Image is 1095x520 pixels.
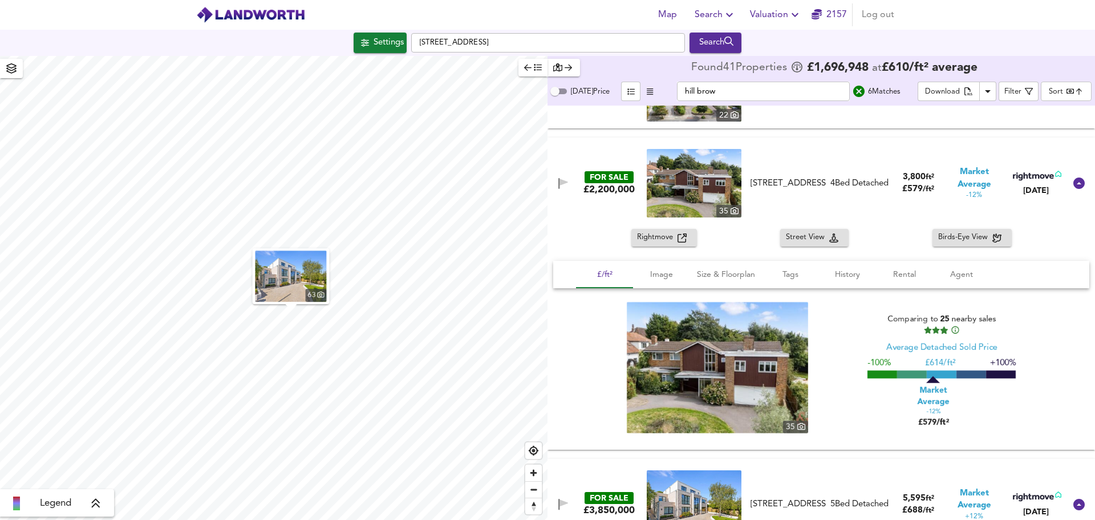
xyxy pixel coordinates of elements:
[826,268,869,282] span: History
[306,289,327,302] div: 63
[867,313,1016,335] div: Comparing to nearby sales
[807,62,869,74] span: £ 1,696,948
[411,33,685,53] input: Enter a location...
[690,33,741,53] div: Run Your Search
[690,3,741,26] button: Search
[583,268,626,282] span: £/ft²
[926,174,934,181] span: ft²
[811,3,847,26] button: 2157
[886,342,997,354] div: Average Detached Sold Price
[1004,86,1021,99] div: Filter
[697,268,755,282] span: Size & Floorplan
[583,504,635,517] div: £3,850,000
[945,166,1004,191] span: Market Average
[677,82,850,101] input: Text Filter...
[750,7,802,23] span: Valuation
[938,231,992,244] span: Birds-Eye View
[925,86,960,99] div: Download
[525,442,542,459] button: Find my location
[926,495,934,502] span: ft²
[923,507,934,514] span: / ft²
[999,82,1039,101] button: Filter
[979,82,996,101] button: Download Results
[547,229,1095,450] div: FOR SALE£2,200,000 property thumbnail 35 [STREET_ADDRESS]4Bed Detached3,800ft²£579/ft²Market Aver...
[374,35,404,50] div: Settings
[695,7,736,23] span: Search
[1072,498,1086,511] svg: Show Details
[637,231,678,244] span: Rightmove
[647,149,741,217] a: property thumbnail 35
[905,385,962,408] span: Market Average
[926,408,940,417] span: -12%
[746,178,830,190] div: Hill Brow, Hove, BN3 6QF
[354,33,407,53] div: Click to configure Search Settings
[746,498,830,510] div: Hill Brow, Hove, BN3 6QG
[1011,506,1061,518] div: [DATE]
[745,3,806,26] button: Valuation
[654,7,681,23] span: Map
[989,359,1016,368] span: +100%
[583,183,635,196] div: £2,200,000
[751,178,826,190] div: [STREET_ADDRESS]
[692,35,739,50] div: Search
[945,487,1004,512] span: Market Average
[627,302,808,433] img: property thumbnail
[525,498,542,514] span: Reset bearing to north
[571,88,610,95] span: [DATE] Price
[253,248,330,304] button: property thumbnail 63
[902,185,934,194] span: £ 579
[932,229,1012,247] button: Birds-Eye View
[751,498,826,510] div: [STREET_ADDRESS]
[780,229,849,247] button: Street View
[940,315,949,323] span: 25
[830,498,889,510] div: 5 Bed Detached
[525,481,542,498] button: Zoom out
[547,138,1095,229] div: FOR SALE£2,200,000 property thumbnail 35 [STREET_ADDRESS]4Bed Detached3,800ft²£579/ft²Market Aver...
[649,3,686,26] button: Map
[40,497,71,510] span: Legend
[857,3,899,26] button: Log out
[786,231,829,244] span: Street View
[716,205,741,217] div: 35
[923,186,934,193] span: / ft²
[627,302,808,433] a: property thumbnail 35
[690,33,741,53] button: Search
[1011,185,1061,196] div: [DATE]
[872,63,882,74] span: at
[647,149,741,217] img: property thumbnail
[918,82,996,101] div: split button
[525,498,542,514] button: Reset bearing to north
[585,171,634,183] div: FOR SALE
[905,383,962,428] div: £579/ft²
[716,109,741,122] div: 22
[966,191,982,200] span: -12%
[525,465,542,481] button: Zoom in
[1072,176,1086,190] svg: Show Details
[903,173,926,182] span: 3,800
[940,268,983,282] span: Agent
[862,7,894,23] span: Log out
[1041,82,1092,101] div: Sort
[850,82,868,100] button: search
[585,492,634,504] div: FOR SALE
[631,229,697,247] button: Rightmove
[902,506,934,515] span: £ 688
[925,359,955,368] span: £ 614/ft²
[903,494,926,503] span: 5,595
[255,251,327,302] img: property thumbnail
[255,251,327,302] a: property thumbnail 63
[691,62,790,74] div: Found 41 Propert ies
[868,86,901,98] div: 6 Match es
[196,6,305,23] img: logo
[883,268,926,282] span: Rental
[867,359,891,368] span: -100%
[812,7,847,23] a: 2157
[354,33,407,53] button: Settings
[918,82,980,101] button: Download
[640,268,683,282] span: Image
[769,268,812,282] span: Tags
[830,178,889,190] div: 4 Bed Detached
